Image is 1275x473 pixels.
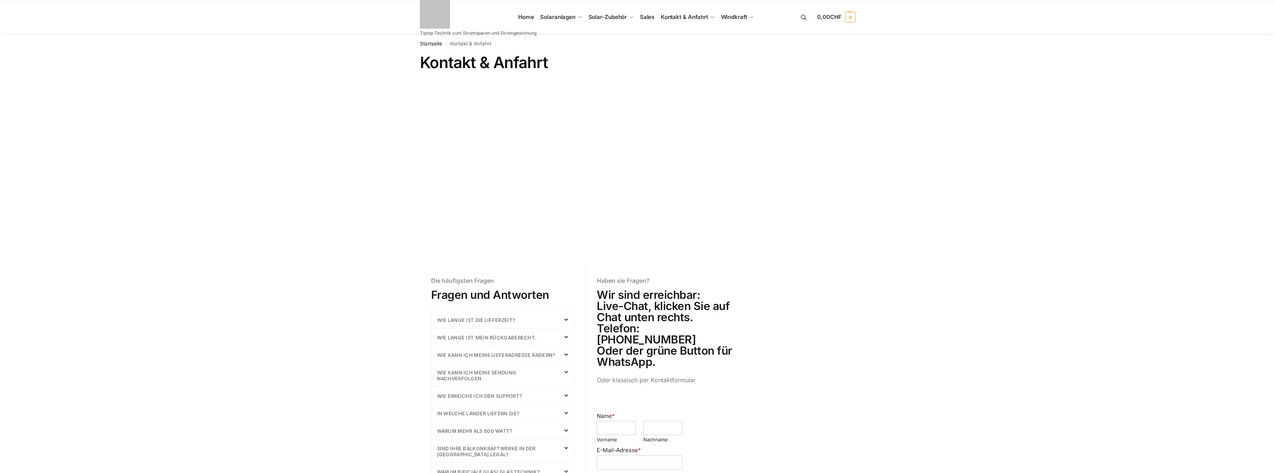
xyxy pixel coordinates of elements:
[437,428,513,434] a: Warum mehr als 600 Watt?
[597,412,740,420] label: Name
[431,329,574,346] div: Wie lange ist mein Rückgaberecht.
[589,13,627,20] span: Solar-Zubehör
[637,0,657,34] a: Sales
[643,437,682,443] label: Nachname
[437,410,520,416] a: In welche Länder liefern Sie?
[597,437,636,443] label: Vorname
[431,346,574,363] div: wie kann ich meine Lieferadresse ändern?
[437,352,555,358] a: wie kann ich meine Lieferadresse ändern?
[597,278,740,284] h6: Haben sie Fragen?
[420,34,855,53] nav: Breadcrumb
[657,0,718,34] a: Kontakt & Anfahrt
[437,445,536,457] a: sind Ihre Balkonkraftwerke in der [GEOGRAPHIC_DATA] Legal?
[817,6,855,28] a: 0,00CHF 0
[431,387,574,404] div: Wie erreiche ich den Support?
[540,13,576,20] span: Solaranlagen
[661,13,708,20] span: Kontakt & Anfahrt
[442,41,450,47] span: /
[830,13,842,20] span: CHF
[640,13,655,20] span: Sales
[437,317,516,323] a: Wie lange ist die Lieferzeit?
[437,335,537,341] a: Wie lange ist mein Rückgaberecht.
[718,0,757,34] a: Windkraft
[597,375,740,385] p: Oder klassisch per Kontaktformular
[431,278,574,284] h6: Die häufigsten Fragen
[420,31,536,35] p: Tiptop Technik zum Stromsparen und Stromgewinnung
[721,13,747,20] span: Windkraft
[420,53,855,72] h1: Kontakt & Anfahrt
[420,41,442,47] a: Startseite
[437,370,517,381] a: Wie kann ich meine Sendung nachverfolgen
[437,393,522,399] a: Wie erreiche ich den Support?
[537,0,585,34] a: Solaranlagen
[817,13,841,20] span: 0,00
[431,422,574,439] div: Warum mehr als 600 Watt?
[845,12,855,22] span: 0
[597,447,740,454] label: E-Mail-Adresse
[420,81,751,248] iframe: 3177 Laupen Bern Krankenhausweg 14
[431,364,574,387] div: Wie kann ich meine Sendung nachverfolgen
[431,311,574,328] div: Wie lange ist die Lieferzeit?
[431,440,574,463] div: sind Ihre Balkonkraftwerke in der [GEOGRAPHIC_DATA] Legal?
[431,289,574,300] h2: Fragen und Antworten
[585,0,637,34] a: Solar-Zubehör
[597,289,740,367] h2: Wir sind erreichbar: Live-Chat, klicken Sie auf Chat unten rechts. Telefon: [PHONE_NUMBER] Oder d...
[431,405,574,422] div: In welche Länder liefern Sie?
